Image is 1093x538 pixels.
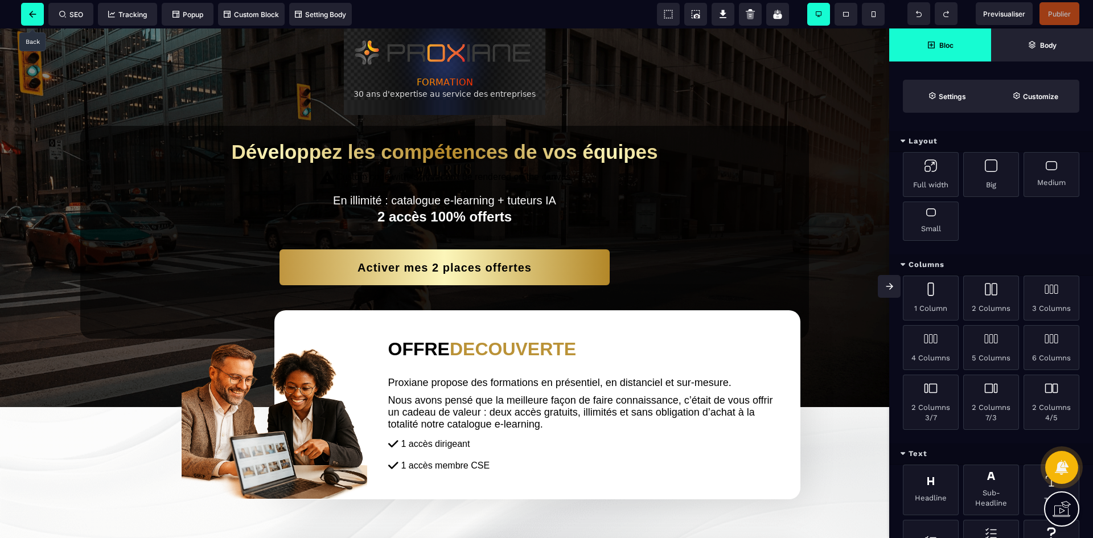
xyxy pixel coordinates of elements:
div: Sub-Headline [963,465,1019,515]
span: Publier [1048,10,1071,18]
strong: Body [1040,41,1057,50]
div: 1 accès dirigeant [401,410,775,421]
h2: OFFRE [388,305,778,337]
div: Medium [1024,152,1079,197]
div: Big [963,152,1019,197]
span: Settings [903,80,991,113]
div: 1 Column [903,276,959,321]
div: Full width [903,152,959,197]
span: Open Layer Manager [991,28,1093,61]
text: Nous avons pensé que la meilleure façon de faire connaissance, c’était de vous offrir un cadeau d... [388,363,778,405]
span: Previsualiser [983,10,1025,18]
strong: Bloc [939,41,954,50]
div: 2 Columns [963,276,1019,321]
strong: Customize [1023,92,1058,101]
div: 4 Columns [903,325,959,370]
text: En illimité : catalogue e-learning + tuteurs IA [114,163,775,179]
span: View components [657,3,680,26]
span: SEO [59,10,83,19]
div: 5 Columns [963,325,1019,370]
div: Headline [903,465,959,515]
span: Preview [976,2,1033,25]
strong: Settings [939,92,966,101]
text: Proxiane propose des formations en présentiel, en distanciel et sur-mesure. [388,346,778,363]
span: Setting Body [295,10,346,19]
div: 2 Columns 3/7 [903,375,959,430]
span: Screenshot [684,3,707,26]
div: Small [903,202,959,241]
button: Activer mes 2 places offertes [280,221,610,257]
h2: 2 accès 100% offerts [114,179,775,204]
span: Open Style Manager [991,80,1079,113]
div: Layout [889,131,1093,152]
h1: Développez les compétences de vos équipes [114,112,775,135]
div: 2 Columns 7/3 [963,375,1019,430]
div: 2 Columns 4/5 [1024,375,1079,430]
span: Open Blocks [889,28,991,61]
span: Popup [172,10,203,19]
div: Text [889,443,1093,465]
img: b19eb17435fec69ebfd9640db64efc4c_fond_transparent.png [182,305,368,470]
div: 6 Columns [1024,325,1079,370]
div: 1 accès membre CSE [401,432,775,442]
div: Text [1024,465,1079,515]
span: Custom Block [224,10,279,19]
div: 3 Columns [1024,276,1079,321]
span: Tracking [108,10,147,19]
div: Columns [889,254,1093,276]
